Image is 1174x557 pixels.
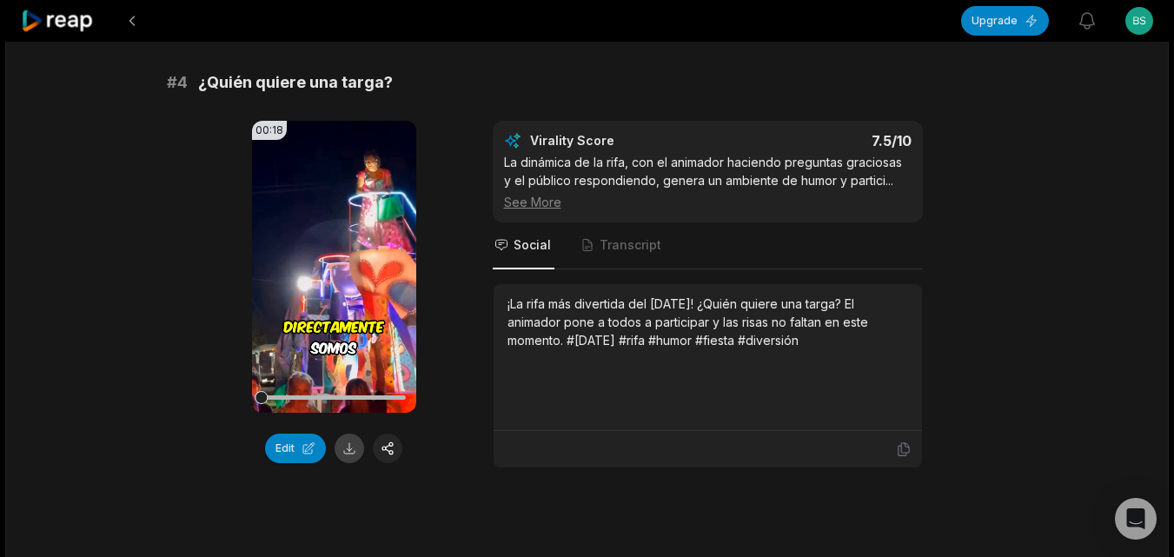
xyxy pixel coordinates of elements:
video: Your browser does not support mp4 format. [252,121,416,413]
div: 7.5 /10 [725,132,912,149]
div: Virality Score [530,132,717,149]
nav: Tabs [493,222,923,269]
button: Edit [265,434,326,463]
div: See More [504,193,912,211]
div: Open Intercom Messenger [1115,498,1157,540]
span: # 4 [167,70,188,95]
span: Social [514,236,551,254]
button: Upgrade [961,6,1049,36]
span: Transcript [600,236,661,254]
div: ¡La rifa más divertida del [DATE]! ¿Quién quiere una targa? El animador pone a todos a participar... [507,295,908,349]
div: La dinámica de la rifa, con el animador haciendo preguntas graciosas y el público respondiendo, g... [504,153,912,211]
span: ¿Quién quiere una targa? [198,70,393,95]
